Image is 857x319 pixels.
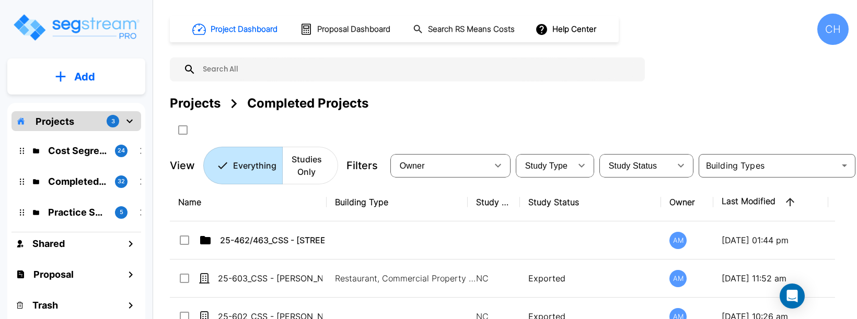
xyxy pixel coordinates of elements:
div: Projects [170,94,221,113]
p: 24 [118,146,125,155]
img: Logo [12,13,140,42]
span: Study Type [525,161,568,170]
div: AM [669,232,687,249]
p: Practice Samples [48,205,107,219]
th: Building Type [327,183,468,221]
h1: Proposal Dashboard [317,23,390,36]
p: Restaurant, Commercial Property Site [335,272,476,285]
span: Owner [400,161,425,170]
p: Cost Segregation Studies [48,144,107,158]
button: Add [7,62,145,92]
p: Everything [233,159,276,172]
th: Last Modified [713,183,828,221]
p: 25-462/463_CSS - [STREET_ADDRESS] - Pasaterra Holdings Frankiin LLC - [PERSON_NAME] [220,234,325,246]
h1: Search RS Means Costs [428,23,515,36]
p: Studies Only [288,153,325,178]
div: Select [392,151,488,180]
p: Projects [36,114,74,128]
button: Studies Only [282,147,338,184]
p: [DATE] 11:52 am [722,272,820,285]
div: Completed Projects [247,94,368,113]
th: Owner [661,183,713,221]
p: Filters [346,158,378,173]
button: Info [830,268,851,289]
button: Open [837,158,852,173]
button: SelectAll [172,120,193,140]
p: NC [476,272,512,285]
h1: Proposal [33,267,74,281]
input: Search All [196,57,640,81]
button: Help Center [533,19,600,39]
button: Proposal Dashboard [296,18,396,40]
p: 25-603_CSS - [PERSON_NAME] BBQ [GEOGRAPHIC_DATA], [GEOGRAPHIC_DATA] - Black Family Invest - [PERS... [218,272,322,285]
h1: Shared [32,237,65,251]
div: Platform [203,147,338,184]
h1: Trash [32,298,58,312]
h1: Project Dashboard [211,23,277,36]
div: AM [669,270,687,287]
div: Open Intercom Messenger [780,283,805,309]
div: Select [518,151,571,180]
input: Building Types [702,158,835,173]
th: Name [170,183,327,221]
p: [DATE] 01:44 pm [722,234,820,246]
th: Study Type [468,183,520,221]
p: Completed Projects [48,174,107,188]
p: 3 [111,117,115,126]
p: 32 [118,177,125,186]
p: Exported [528,272,653,285]
button: Project Dashboard [188,18,283,41]
p: Add [74,69,95,85]
p: 5 [120,208,123,217]
p: View [170,158,195,173]
div: Select [601,151,670,180]
div: CH [817,14,849,45]
span: Study Status [609,161,657,170]
th: Study Status [520,183,661,221]
button: Search RS Means Costs [409,19,520,40]
button: Everything [203,147,283,184]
